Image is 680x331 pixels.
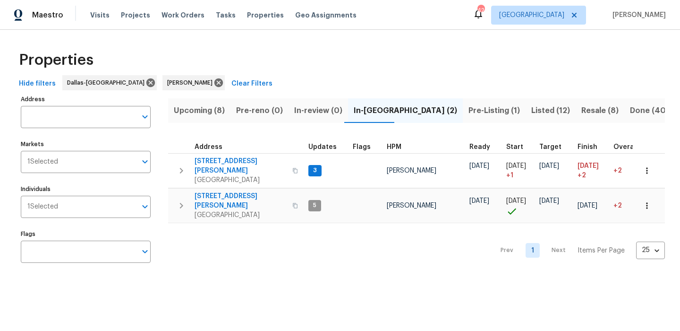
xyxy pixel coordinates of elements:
[32,10,63,20] span: Maestro
[469,198,489,204] span: [DATE]
[308,144,337,150] span: Updates
[387,167,436,174] span: [PERSON_NAME]
[613,144,638,150] span: Overall
[539,144,570,150] div: Target renovation project end date
[231,78,272,90] span: Clear Filters
[138,155,152,168] button: Open
[578,144,597,150] span: Finish
[195,157,287,175] span: [STREET_ADDRESS][PERSON_NAME]
[387,144,401,150] span: HPM
[90,10,110,20] span: Visits
[295,10,357,20] span: Geo Assignments
[502,188,535,223] td: Project started on time
[477,6,484,15] div: 42
[228,75,276,93] button: Clear Filters
[195,210,287,220] span: [GEOGRAPHIC_DATA]
[502,153,535,188] td: Project started 1 days late
[247,10,284,20] span: Properties
[62,75,157,90] div: Dallas-[GEOGRAPHIC_DATA]
[499,10,564,20] span: [GEOGRAPHIC_DATA]
[578,144,606,150] div: Projected renovation finish date
[236,104,283,117] span: Pre-reno (0)
[613,202,622,209] span: +2
[469,144,490,150] span: Ready
[468,104,520,117] span: Pre-Listing (1)
[469,163,489,169] span: [DATE]
[67,78,148,87] span: Dallas-[GEOGRAPHIC_DATA]
[294,104,342,117] span: In-review (0)
[539,144,561,150] span: Target
[578,202,597,209] span: [DATE]
[195,144,222,150] span: Address
[21,96,151,102] label: Address
[27,158,58,166] span: 1 Selected
[506,163,526,169] span: [DATE]
[162,75,225,90] div: [PERSON_NAME]
[19,78,56,90] span: Hide filters
[21,231,151,237] label: Flags
[216,12,236,18] span: Tasks
[578,171,586,180] span: +2
[138,200,152,213] button: Open
[15,75,59,93] button: Hide filters
[506,171,513,180] span: + 1
[492,229,665,272] nav: Pagination Navigation
[195,192,287,210] span: [STREET_ADDRESS][PERSON_NAME]
[630,104,674,117] span: Done (409)
[138,245,152,258] button: Open
[578,246,625,255] p: Items Per Page
[195,175,287,185] span: [GEOGRAPHIC_DATA]
[309,166,321,174] span: 3
[581,104,619,117] span: Resale (8)
[309,201,320,209] span: 5
[21,186,151,192] label: Individuals
[353,144,371,150] span: Flags
[613,144,646,150] div: Days past target finish date
[354,104,457,117] span: In-[GEOGRAPHIC_DATA] (2)
[21,141,151,147] label: Markets
[138,110,152,123] button: Open
[610,153,650,188] td: 2 day(s) past target finish date
[610,188,650,223] td: 2 day(s) past target finish date
[387,202,436,209] span: [PERSON_NAME]
[578,163,599,169] span: [DATE]
[574,153,610,188] td: Scheduled to finish 2 day(s) late
[609,10,666,20] span: [PERSON_NAME]
[161,10,204,20] span: Work Orders
[27,203,58,211] span: 1 Selected
[636,238,665,262] div: 25
[531,104,570,117] span: Listed (12)
[539,163,559,169] span: [DATE]
[526,243,540,258] a: Goto page 1
[121,10,150,20] span: Projects
[506,144,532,150] div: Actual renovation start date
[19,55,93,65] span: Properties
[539,198,559,204] span: [DATE]
[167,78,216,87] span: [PERSON_NAME]
[506,198,526,204] span: [DATE]
[174,104,225,117] span: Upcoming (8)
[613,167,622,174] span: +2
[506,144,523,150] span: Start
